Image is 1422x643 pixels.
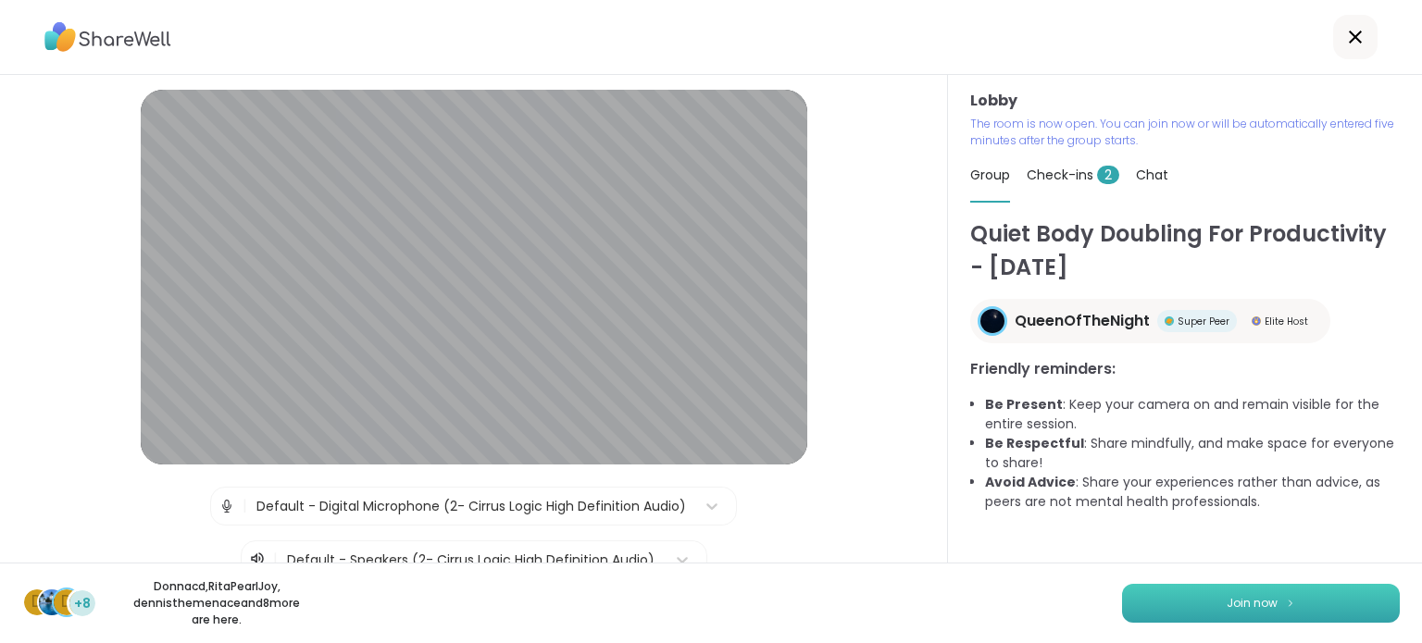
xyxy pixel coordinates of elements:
span: Elite Host [1265,315,1308,328]
span: Group [970,166,1010,184]
img: ShareWell Logo [44,16,171,58]
a: QueenOfTheNightQueenOfTheNightSuper PeerSuper PeerElite HostElite Host [970,299,1330,343]
li: : Keep your camera on and remain visible for the entire session. [985,395,1400,434]
img: QueenOfTheNight [980,309,1004,333]
img: ShareWell Logomark [1285,598,1296,608]
img: Super Peer [1165,316,1174,326]
img: Microphone [218,488,235,525]
span: Chat [1136,166,1168,184]
b: Be Present [985,395,1063,414]
li: : Share your experiences rather than advice, as peers are not mental health professionals. [985,473,1400,512]
button: Join now [1122,584,1400,623]
span: d [61,590,72,614]
b: Be Respectful [985,434,1084,452]
p: The room is now open. You can join now or will be automatically entered five minutes after the gr... [970,116,1400,149]
p: Donnacd , RitaPearlJoy , dennisthemenace and 8 more are here. [113,578,320,628]
h1: Quiet Body Doubling For Productivity - [DATE] [970,217,1400,284]
span: Super Peer [1178,315,1229,328]
div: Default - Digital Microphone (2- Cirrus Logic High Definition Audio) [256,497,686,516]
span: +8 [74,594,91,613]
span: QueenOfTheNight [1015,310,1150,332]
h3: Friendly reminders: [970,358,1400,380]
b: Avoid Advice [985,473,1076,491]
span: | [243,488,247,525]
img: Elite Host [1252,316,1261,326]
img: RitaPearlJoy [39,589,65,615]
span: 2 [1097,166,1119,184]
li: : Share mindfully, and make space for everyone to share! [985,434,1400,473]
span: D [31,590,43,614]
h3: Lobby [970,90,1400,112]
span: | [273,549,278,571]
span: Check-ins [1027,166,1119,184]
span: Join now [1227,595,1278,612]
